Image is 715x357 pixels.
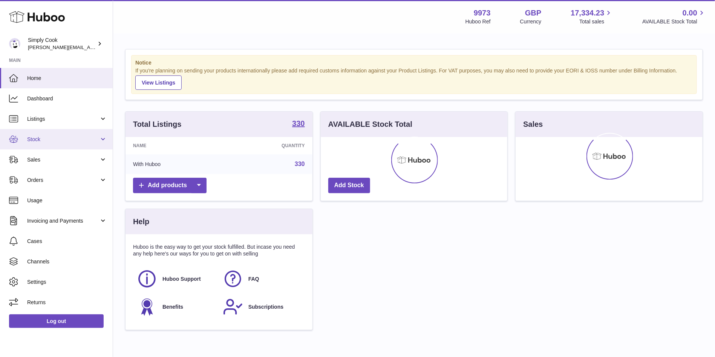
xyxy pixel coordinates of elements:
span: Benefits [162,303,183,311]
img: emma@simplycook.com [9,38,20,49]
a: 17,334.23 Total sales [571,8,613,25]
h3: Help [133,217,149,227]
strong: 9973 [474,8,491,18]
a: Benefits [137,297,215,317]
a: 330 [295,161,305,167]
span: 0.00 [683,8,697,18]
span: Subscriptions [248,303,283,311]
span: Settings [27,279,107,286]
strong: GBP [525,8,541,18]
a: FAQ [223,269,301,289]
strong: 330 [292,120,305,127]
td: With Huboo [126,154,224,174]
span: Dashboard [27,95,107,102]
a: Subscriptions [223,297,301,317]
a: View Listings [135,75,182,90]
span: Returns [27,299,107,306]
h3: Total Listings [133,119,182,129]
div: Simply Cook [28,37,96,51]
a: Huboo Support [137,269,215,289]
span: Invoicing and Payments [27,217,99,225]
h3: AVAILABLE Stock Total [328,119,412,129]
span: Usage [27,197,107,204]
div: If you're planning on sending your products internationally please add required customs informati... [135,67,693,90]
a: Log out [9,314,104,328]
span: Listings [27,115,99,123]
span: Cases [27,238,107,245]
span: AVAILABLE Stock Total [642,18,706,25]
th: Quantity [224,137,312,154]
span: Sales [27,156,99,163]
a: Add Stock [328,178,370,193]
span: Home [27,75,107,82]
th: Name [126,137,224,154]
a: 330 [292,120,305,129]
div: Currency [520,18,542,25]
div: Huboo Ref [465,18,491,25]
span: Stock [27,136,99,143]
a: Add products [133,178,207,193]
h3: Sales [523,119,543,129]
span: Total sales [579,18,613,25]
span: [PERSON_NAME][EMAIL_ADDRESS][DOMAIN_NAME] [28,44,151,50]
a: 0.00 AVAILABLE Stock Total [642,8,706,25]
span: Huboo Support [162,275,201,283]
span: Orders [27,177,99,184]
span: FAQ [248,275,259,283]
p: Huboo is the easy way to get your stock fulfilled. But incase you need any help here's our ways f... [133,243,305,258]
span: 17,334.23 [571,8,604,18]
span: Channels [27,258,107,265]
strong: Notice [135,59,693,66]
